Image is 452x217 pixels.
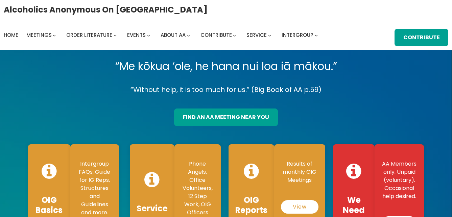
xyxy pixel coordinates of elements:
button: Intergroup submenu [315,33,318,37]
span: About AA [161,31,186,39]
h4: OIG Basics [35,195,64,215]
a: Intergroup [282,30,313,40]
a: Contribute [395,29,448,46]
span: Contribute [200,31,232,39]
h4: Service [137,203,168,214]
a: Contribute [200,30,232,40]
a: find an aa meeting near you [174,108,278,126]
h4: OIG Reports [235,195,267,215]
button: Contribute submenu [233,33,236,37]
span: Order Literature [66,31,112,39]
span: Meetings [26,31,52,39]
p: Phone Angels, Office Volunteers, 12 Step Work, OIG Officers [181,160,214,217]
button: Order Literature submenu [114,33,117,37]
a: Alcoholics Anonymous on [GEOGRAPHIC_DATA] [4,2,208,17]
a: Service [246,30,267,40]
p: “Without help, it is too much for us.” (Big Book of AA p.59) [23,84,429,96]
a: Home [4,30,18,40]
span: Events [127,31,146,39]
a: Meetings [26,30,52,40]
button: Events submenu [147,33,150,37]
span: Home [4,31,18,39]
a: About AA [161,30,186,40]
p: AA Members only. Unpaid (voluntary). Occasional help desired. [381,160,417,200]
p: Results of monthly OIG Meetings [281,160,318,184]
a: View Reports [281,200,318,214]
button: About AA submenu [187,33,190,37]
span: Service [246,31,267,39]
button: Service submenu [268,33,271,37]
p: “Me kōkua ‘ole, he hana nui loa iā mākou.” [23,57,429,76]
p: Intergroup FAQs, Guide for IG Reps, Structures and Guidelines and more. [77,160,112,217]
button: Meetings submenu [53,33,56,37]
a: Events [127,30,146,40]
span: Intergroup [282,31,313,39]
nav: Intergroup [4,30,320,40]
